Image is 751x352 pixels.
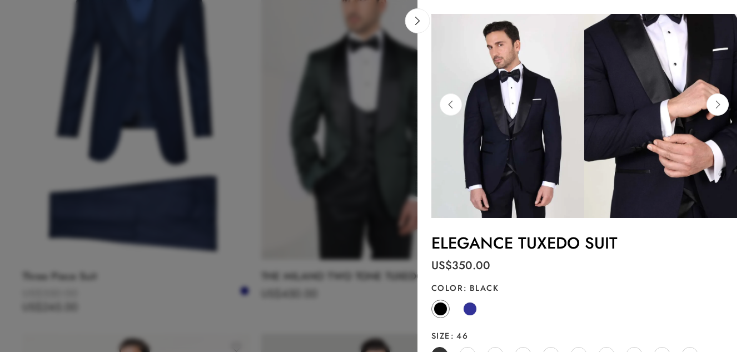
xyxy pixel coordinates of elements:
[431,257,452,274] span: US$
[431,231,618,255] a: ELEGANCE TUXEDO SUIT
[431,282,737,294] label: Color
[431,330,737,341] label: Size
[431,257,490,274] bdi: 350.00
[450,330,468,341] span: 46
[463,282,499,294] span: Black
